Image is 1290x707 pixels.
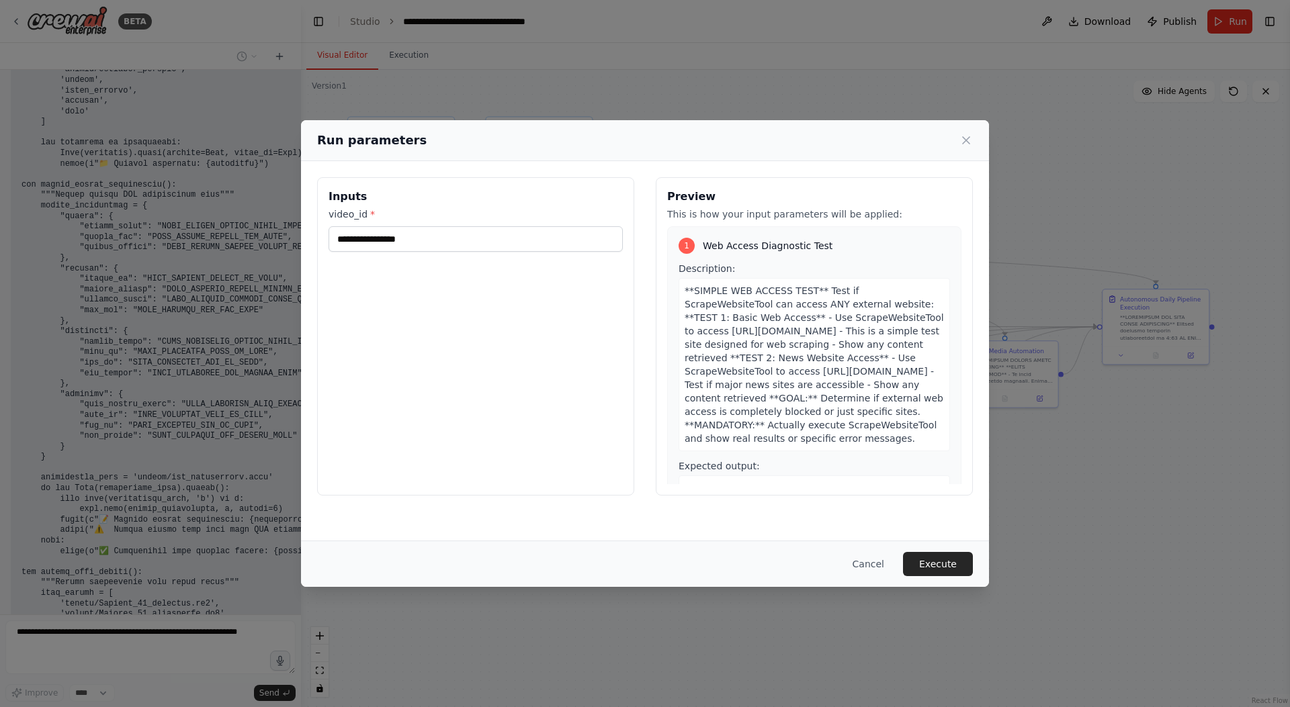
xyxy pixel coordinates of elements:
[329,207,623,221] label: video_id
[679,263,735,274] span: Description:
[685,483,940,601] span: **WEB ACCESS DIAGNOSTIC RESULTS:** **TEST 1 - [DOMAIN_NAME]:** [Show actual scraped content OR sp...
[685,285,944,444] span: **SIMPLE WEB ACCESS TEST** Test if ScrapeWebsiteTool can access ANY external website: **TEST 1: B...
[703,239,832,252] span: Web Access Diagnostic Test
[317,131,427,150] h2: Run parameters
[667,189,961,205] h3: Preview
[903,552,973,576] button: Execute
[679,461,760,471] span: Expected output:
[679,238,695,254] div: 1
[329,189,623,205] h3: Inputs
[842,552,895,576] button: Cancel
[667,207,961,221] p: This is how your input parameters will be applied:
